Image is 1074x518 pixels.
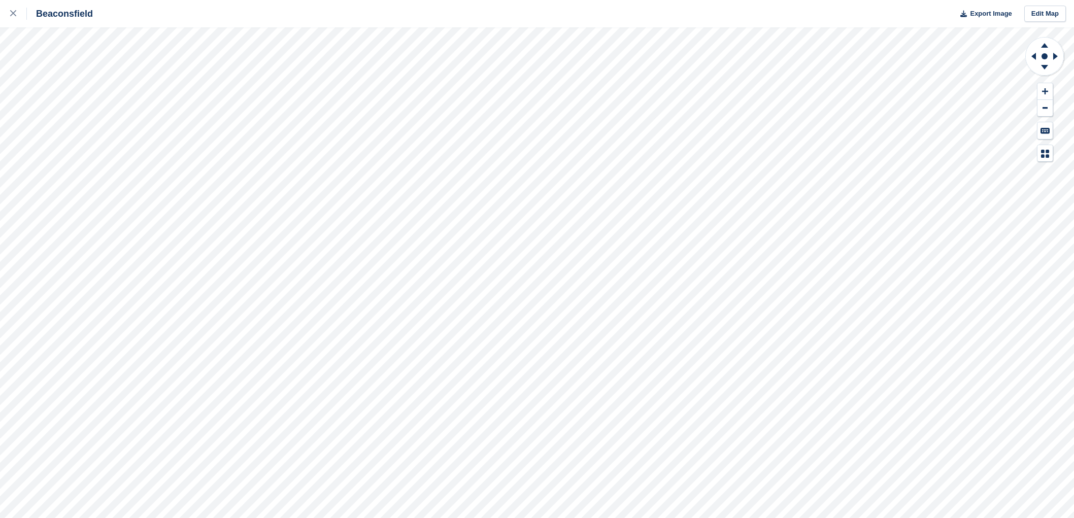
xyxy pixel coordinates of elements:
button: Keyboard Shortcuts [1037,122,1053,139]
div: Beaconsfield [27,8,93,20]
button: Zoom Out [1037,100,1053,117]
a: Edit Map [1024,6,1066,22]
button: Export Image [954,6,1012,22]
button: Zoom In [1037,83,1053,100]
button: Map Legend [1037,145,1053,162]
span: Export Image [970,9,1012,19]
